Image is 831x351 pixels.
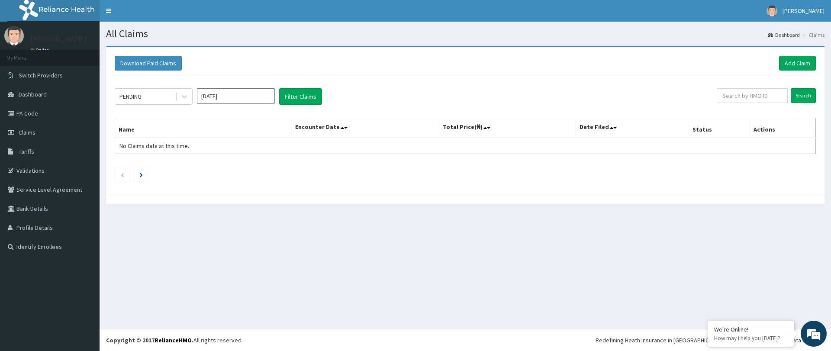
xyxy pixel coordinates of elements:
[197,88,275,104] input: Select Month and Year
[19,148,34,155] span: Tariffs
[119,142,189,150] span: No Claims data at this time.
[120,171,124,178] a: Previous page
[717,88,788,103] input: Search by HMO ID
[119,92,142,101] div: PENDING
[279,88,322,105] button: Filter Claims
[115,56,182,71] button: Download Paid Claims
[714,325,788,333] div: We're Online!
[19,129,35,136] span: Claims
[100,329,831,351] footer: All rights reserved.
[291,118,439,138] th: Encounter Date
[30,47,51,53] a: Online
[750,118,815,138] th: Actions
[689,118,750,138] th: Status
[19,71,63,79] span: Switch Providers
[30,35,87,43] p: [PERSON_NAME]
[714,335,788,342] p: How may I help you today?
[791,88,816,103] input: Search
[596,336,825,345] div: Redefining Heath Insurance in [GEOGRAPHIC_DATA] using Telemedicine and Data Science!
[801,31,825,39] li: Claims
[783,7,825,15] span: [PERSON_NAME]
[106,336,193,344] strong: Copyright © 2017 .
[155,336,192,344] a: RelianceHMO
[19,90,47,98] span: Dashboard
[768,31,800,39] a: Dashboard
[576,118,689,138] th: Date Filed
[779,56,816,71] a: Add Claim
[4,26,24,45] img: User Image
[115,118,292,138] th: Name
[140,171,143,178] a: Next page
[439,118,576,138] th: Total Price(₦)
[106,28,825,39] h1: All Claims
[767,6,777,16] img: User Image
